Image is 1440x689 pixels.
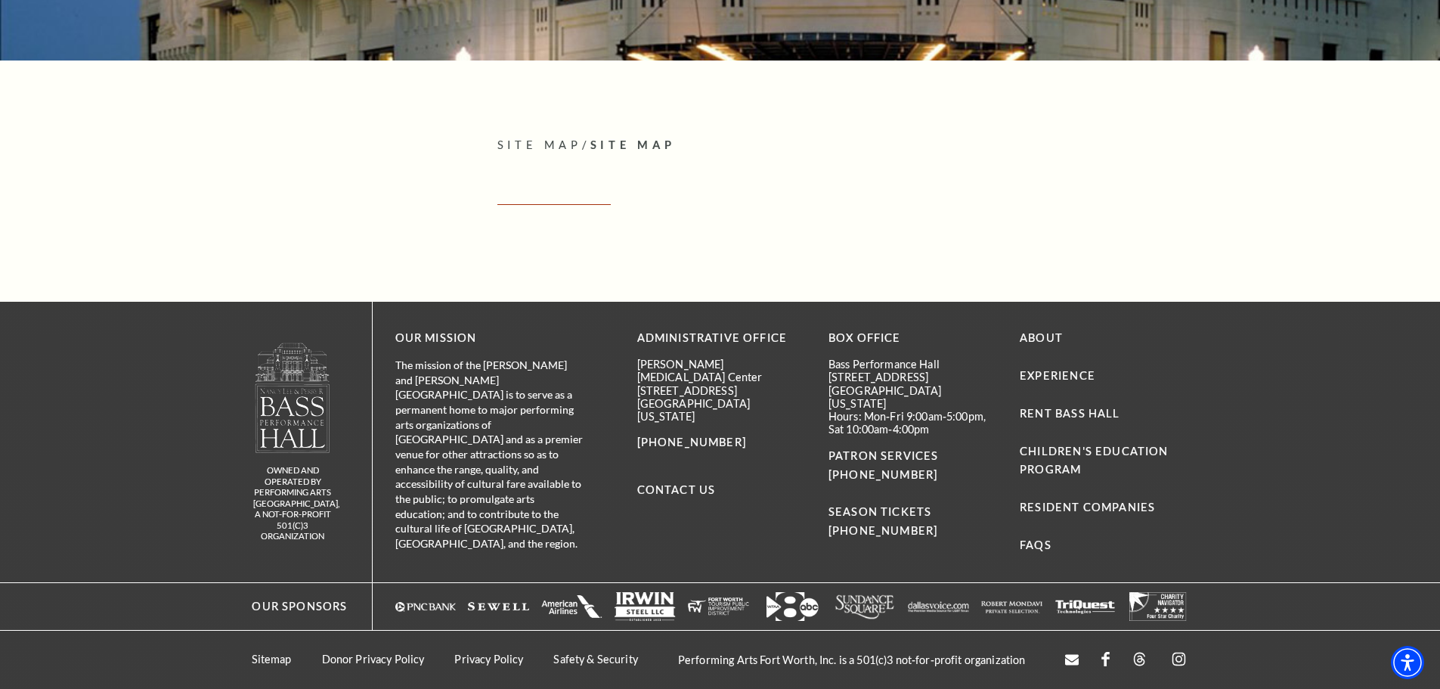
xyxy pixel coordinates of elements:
[908,592,969,621] a: The image features a simple white background with text that appears to be a logo or brand name. -...
[252,653,292,666] a: Sitemap
[637,358,806,384] p: [PERSON_NAME][MEDICAL_DATA] Center
[761,592,822,621] img: Logo featuring the number "8" with an arrow and "abc" in a modern design.
[761,592,822,621] a: Logo featuring the number "8" with an arrow and "abc" in a modern design. - open in a new tab
[828,329,997,348] p: BOX OFFICE
[541,592,602,621] img: The image is completely blank or white.
[828,410,997,436] p: Hours: Mon-Fri 9:00am-5:00pm, Sat 10:00am-4:00pm
[835,592,896,621] a: Logo of Sundance Square, featuring stylized text in white. - open in a new tab
[1020,331,1063,344] a: About
[395,358,584,551] p: The mission of the [PERSON_NAME] and [PERSON_NAME][GEOGRAPHIC_DATA] is to serve as a permanent ho...
[1132,652,1147,668] a: threads.com - open in a new tab
[637,397,806,424] p: [GEOGRAPHIC_DATA][US_STATE]
[237,597,347,616] p: Our Sponsors
[1391,646,1424,679] div: Accessibility Menu
[254,342,331,453] img: owned and operated by Performing Arts Fort Worth, A NOT-FOR-PROFIT 501(C)3 ORGANIZATION
[497,138,582,151] span: Site Map
[637,329,806,348] p: Administrative Office
[1054,592,1116,621] img: The image is completely blank or white.
[1128,592,1189,621] a: The image is completely blank or white. - open in a new tab
[1020,501,1155,514] a: Resident Companies
[981,592,1042,621] img: The image is completely blank or white.
[468,592,529,621] img: The image is completely blank or white.
[468,592,529,621] a: The image is completely blank or white. - open in a new tab
[1101,652,1110,668] a: facebook - open in a new tab
[828,371,997,383] p: [STREET_ADDRESS]
[1020,445,1168,476] a: Children's Education Program
[497,136,1189,155] p: /
[1128,592,1189,621] img: The image is completely blank or white.
[828,384,997,411] p: [GEOGRAPHIC_DATA][US_STATE]
[1065,653,1079,667] a: Open this option - open in a new tab
[615,592,676,621] img: Logo of Irwin Steel LLC, featuring the company name in bold letters with a simple design.
[663,653,1041,666] p: Performing Arts Fort Worth, Inc. is a 501(c)3 not-for-profit organization
[908,592,969,621] img: The image features a simple white background with text that appears to be a logo or brand name.
[590,138,677,151] span: Site Map
[637,433,806,452] p: [PHONE_NUMBER]
[454,653,523,666] a: Privacy Policy
[637,384,806,397] p: [STREET_ADDRESS]
[1020,538,1051,551] a: FAQs
[828,358,997,371] p: Bass Performance Hall
[541,592,602,621] a: The image is completely blank or white. - open in a new tab
[637,483,716,496] a: Contact Us
[1054,592,1116,621] a: The image is completely blank or white. - open in a new tab
[835,592,896,621] img: Logo of Sundance Square, featuring stylized text in white.
[253,465,333,542] p: owned and operated by Performing Arts [GEOGRAPHIC_DATA], A NOT-FOR-PROFIT 501(C)3 ORGANIZATION
[395,329,584,348] p: OUR MISSION
[395,592,457,621] img: Logo of PNC Bank in white text with a triangular symbol.
[981,592,1042,621] a: The image is completely blank or white. - open in a new tab
[828,447,997,485] p: PATRON SERVICES [PHONE_NUMBER]
[322,653,425,666] a: Donor Privacy Policy
[688,592,749,621] img: The image is completely blank or white.
[828,484,997,541] p: SEASON TICKETS [PHONE_NUMBER]
[1020,369,1095,382] a: Experience
[395,592,457,621] a: Logo of PNC Bank in white text with a triangular symbol. - open in a new tab - target website may...
[615,592,676,621] a: Logo of Irwin Steel LLC, featuring the company name in bold letters with a simple design. - open ...
[1020,407,1119,420] a: Rent Bass Hall
[553,653,637,666] a: Safety & Security
[1169,650,1188,670] a: instagram - open in a new tab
